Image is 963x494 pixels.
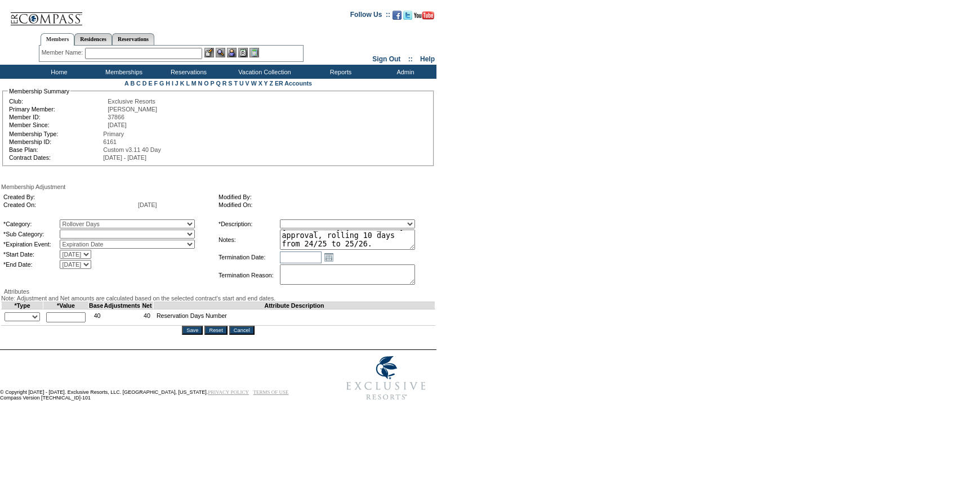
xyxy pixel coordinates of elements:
[264,80,268,87] a: Y
[103,146,160,153] span: Custom v3.11 40 Day
[153,309,435,326] td: Reservation Days Number
[219,251,279,263] td: Termination Date:
[414,14,434,21] a: Subscribe to our YouTube Channel
[172,80,173,87] a: I
[9,154,102,161] td: Contract Dates:
[239,80,244,87] a: U
[3,201,137,208] td: Created On:
[219,194,429,200] td: Modified By:
[89,309,104,326] td: 40
[222,80,227,87] a: R
[154,80,158,87] a: F
[403,11,412,20] img: Follow us on Twitter
[393,11,402,20] img: Become our fan on Facebook
[1,183,435,190] div: Membership Adjustment
[3,260,59,269] td: *End Date:
[204,326,227,335] input: Reset
[253,389,289,395] a: TERMS OF USE
[3,219,59,228] td: *Category:
[8,88,70,95] legend: Membership Summary
[43,302,89,309] td: *Value
[219,219,279,228] td: *Description:
[216,80,220,87] a: Q
[153,302,435,309] td: Attribute Description
[148,80,152,87] a: E
[141,302,154,309] td: Net
[112,33,154,45] a: Reservations
[108,122,127,128] span: [DATE]
[108,98,155,105] span: Exclusive Resorts
[103,154,146,161] span: [DATE] - [DATE]
[216,48,225,57] img: View
[103,138,117,145] span: 6161
[1,288,435,295] div: Attributes
[403,14,412,21] a: Follow us on Twitter
[159,80,164,87] a: G
[275,80,312,87] a: ER Accounts
[323,251,335,263] a: Open the calendar popup.
[350,10,390,23] td: Follow Us ::
[414,11,434,20] img: Subscribe to our YouTube Channel
[219,201,429,208] td: Modified On:
[9,122,106,128] td: Member Since:
[2,302,43,309] td: *Type
[208,389,249,395] a: PRIVACY POLICY
[393,14,402,21] a: Become our fan on Facebook
[108,106,157,113] span: [PERSON_NAME]
[186,80,189,87] a: L
[74,33,112,45] a: Residences
[182,326,203,335] input: Save
[220,65,307,79] td: Vacation Collection
[9,106,106,113] td: Primary Member:
[336,350,436,406] img: Exclusive Resorts
[219,230,279,250] td: Notes:
[25,65,90,79] td: Home
[238,48,248,57] img: Reservations
[246,80,249,87] a: V
[138,201,157,208] span: [DATE]
[307,65,372,79] td: Reports
[141,309,154,326] td: 40
[103,131,124,137] span: Primary
[227,48,237,57] img: Impersonate
[204,80,208,87] a: O
[42,48,85,57] div: Member Name:
[372,55,400,63] a: Sign Out
[130,80,135,87] a: B
[155,65,220,79] td: Reservations
[175,80,179,87] a: J
[142,80,147,87] a: D
[408,55,413,63] span: ::
[269,80,273,87] a: Z
[228,80,232,87] a: S
[104,302,141,309] td: Adjustments
[191,80,197,87] a: M
[372,65,436,79] td: Admin
[204,48,214,57] img: b_edit.gif
[3,194,137,200] td: Created By:
[234,80,238,87] a: T
[180,80,185,87] a: K
[9,146,102,153] td: Base Plan:
[124,80,128,87] a: A
[1,295,435,302] div: Note: Adjustment and Net amounts are calculated based on the selected contract's start and end da...
[211,80,215,87] a: P
[258,80,262,87] a: X
[420,55,435,63] a: Help
[108,114,124,120] span: 37866
[9,138,102,145] td: Membership ID:
[136,80,141,87] a: C
[251,80,257,87] a: W
[229,326,255,335] input: Cancel
[219,264,279,286] td: Termination Reason:
[9,114,106,120] td: Member ID:
[249,48,259,57] img: b_calculator.gif
[166,80,170,87] a: H
[9,98,106,105] td: Club:
[10,3,83,26] img: Compass Home
[90,65,155,79] td: Memberships
[3,230,59,239] td: *Sub Category:
[9,131,102,137] td: Membership Type:
[89,302,104,309] td: Base
[41,33,75,46] a: Members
